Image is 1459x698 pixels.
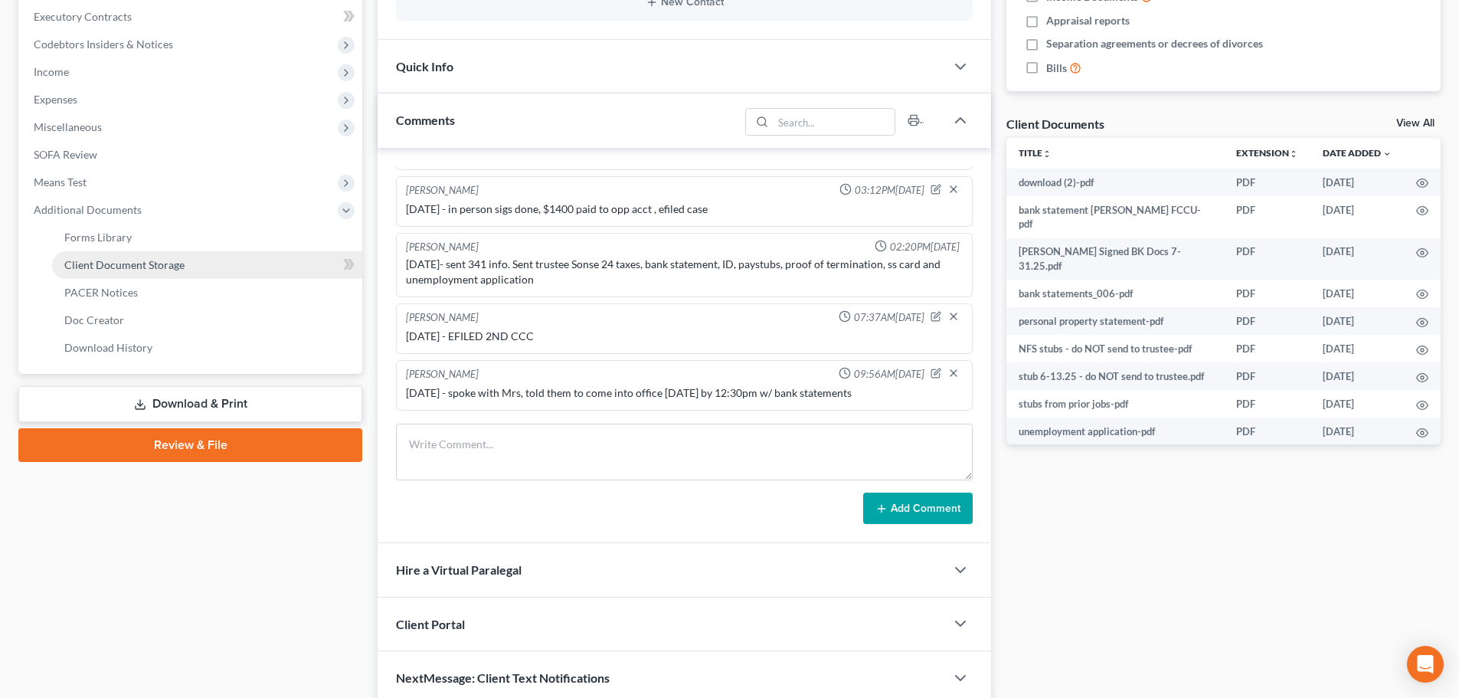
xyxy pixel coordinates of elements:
td: [PERSON_NAME] Signed BK Docs 7-31.25.pdf [1006,238,1224,280]
span: Separation agreements or decrees of divorces [1046,36,1263,51]
div: [DATE] - EFILED 2ND CCC [406,329,963,344]
span: Additional Documents [34,203,142,216]
div: [PERSON_NAME] [406,183,479,198]
i: unfold_more [1042,149,1052,159]
span: Client Portal [396,617,465,631]
a: SOFA Review [21,141,362,169]
div: Client Documents [1006,116,1104,132]
td: PDF [1224,362,1310,390]
div: [PERSON_NAME] [406,240,479,254]
span: Hire a Virtual Paralegal [396,562,522,577]
span: Client Document Storage [64,258,185,271]
a: Forms Library [52,224,362,251]
td: [DATE] [1310,335,1404,362]
td: [DATE] [1310,280,1404,307]
input: Search... [774,109,895,135]
td: [DATE] [1310,238,1404,280]
div: [DATE] - in person sigs done, $1400 paid to opp acct , efiled case [406,202,963,217]
td: [DATE] [1310,390,1404,418]
span: Income [34,65,69,78]
div: [PERSON_NAME] [406,367,479,382]
td: PDF [1224,335,1310,362]
td: download (2)-pdf [1006,169,1224,196]
a: Executory Contracts [21,3,362,31]
span: 03:12PM[DATE] [855,183,924,198]
button: Add Comment [863,493,973,525]
span: 09:56AM[DATE] [854,367,924,382]
td: personal property statement-pdf [1006,307,1224,335]
i: unfold_more [1289,149,1298,159]
span: Expenses [34,93,77,106]
a: Download & Print [18,386,362,422]
span: Forms Library [64,231,132,244]
div: [DATE]- sent 341 info. Sent trustee Sonse 24 taxes, bank statement, ID, paystubs, proof of termin... [406,257,963,287]
span: NextMessage: Client Text Notifications [396,670,610,685]
a: Client Document Storage [52,251,362,279]
span: SOFA Review [34,148,97,161]
td: PDF [1224,307,1310,335]
a: Download History [52,334,362,362]
td: [DATE] [1310,418,1404,445]
div: Open Intercom Messenger [1407,646,1444,683]
div: [DATE] - spoke with Mrs, told them to come into office [DATE] by 12:30pm w/ bank statements [406,385,963,401]
span: Bills [1046,61,1067,76]
div: [PERSON_NAME] [406,310,479,326]
a: PACER Notices [52,279,362,306]
td: PDF [1224,418,1310,445]
td: NFS stubs - do NOT send to trustee-pdf [1006,335,1224,362]
span: Means Test [34,175,87,188]
span: Executory Contracts [34,10,132,23]
span: Quick Info [396,59,453,74]
td: PDF [1224,280,1310,307]
td: bank statements_006-pdf [1006,280,1224,307]
span: Doc Creator [64,313,124,326]
span: 02:20PM[DATE] [890,240,960,254]
td: PDF [1224,390,1310,418]
td: [DATE] [1310,196,1404,238]
td: PDF [1224,238,1310,280]
td: bank statement [PERSON_NAME] FCCU-pdf [1006,196,1224,238]
td: stub 6-13.25 - do NOT send to trustee.pdf [1006,362,1224,390]
td: [DATE] [1310,169,1404,196]
td: PDF [1224,169,1310,196]
span: PACER Notices [64,286,138,299]
span: Miscellaneous [34,120,102,133]
a: Extensionunfold_more [1236,147,1298,159]
td: stubs from prior jobs-pdf [1006,390,1224,418]
span: Appraisal reports [1046,13,1130,28]
span: Comments [396,113,455,127]
a: Date Added expand_more [1323,147,1392,159]
a: Titleunfold_more [1019,147,1052,159]
a: Review & File [18,428,362,462]
span: Codebtors Insiders & Notices [34,38,173,51]
span: Download History [64,341,152,354]
td: PDF [1224,196,1310,238]
a: View All [1396,118,1434,129]
td: unemployment application-pdf [1006,418,1224,445]
span: 07:37AM[DATE] [854,310,924,325]
i: expand_more [1382,149,1392,159]
td: [DATE] [1310,362,1404,390]
td: [DATE] [1310,307,1404,335]
a: Doc Creator [52,306,362,334]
